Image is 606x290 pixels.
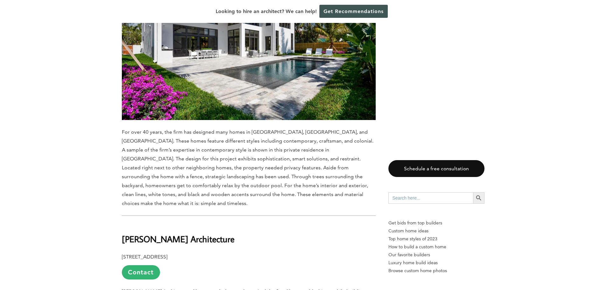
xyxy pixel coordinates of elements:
[122,129,373,206] span: For over 40 years, the firm has designed many homes in [GEOGRAPHIC_DATA], [GEOGRAPHIC_DATA], and ...
[388,219,484,227] p: Get bids from top builders
[319,5,388,18] a: Get Recommendations
[475,195,482,202] svg: Search
[388,192,473,204] input: Search here...
[388,243,484,251] a: How to build a custom home
[388,235,484,243] a: Top home styles of 2023
[484,244,598,282] iframe: Drift Widget Chat Controller
[122,254,167,260] b: [STREET_ADDRESS]
[122,265,160,279] a: Contact
[388,259,484,267] a: Luxury home build ideas
[388,227,484,235] a: Custom home ideas
[122,233,234,244] b: [PERSON_NAME] Architecture
[388,267,484,275] a: Browse custom home photos
[388,160,484,177] a: Schedule a free consultation
[388,251,484,259] a: Our favorite builders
